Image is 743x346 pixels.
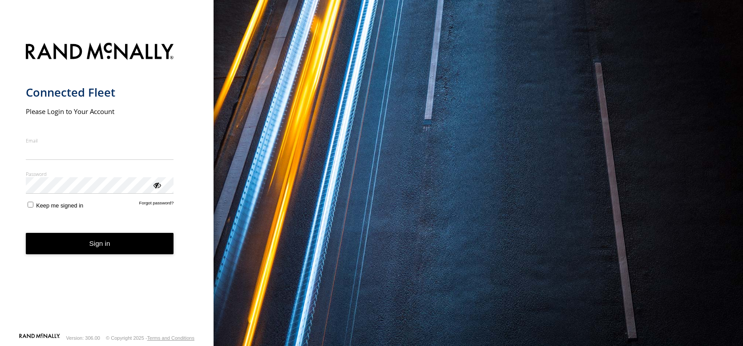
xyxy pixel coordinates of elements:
[19,334,60,342] a: Visit our Website
[147,335,194,341] a: Terms and Conditions
[106,335,194,341] div: © Copyright 2025 -
[36,202,83,209] span: Keep me signed in
[26,41,174,64] img: Rand McNally
[28,202,33,208] input: Keep me signed in
[26,137,174,144] label: Email
[26,171,174,177] label: Password
[152,180,161,189] div: ViewPassword
[26,37,188,333] form: main
[26,107,174,116] h2: Please Login to Your Account
[26,85,174,100] h1: Connected Fleet
[66,335,100,341] div: Version: 306.00
[26,233,174,255] button: Sign in
[139,200,174,209] a: Forgot password?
